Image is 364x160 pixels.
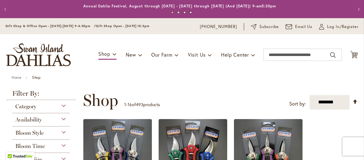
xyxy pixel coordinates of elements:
span: Shop [98,50,110,57]
button: 2 of 4 [177,11,180,14]
span: Subscribe [259,24,279,30]
span: Log In/Register [327,24,358,30]
span: 493 [136,102,143,107]
a: Annual Dahlia Festival, August through [DATE] - [DATE] through [DATE] (And [DATE]) 9-am5:30pm [83,4,276,8]
a: store logo [6,43,71,66]
p: - of products [124,100,160,110]
strong: Filter By: [6,90,76,100]
span: New [126,51,136,58]
span: 1 [124,102,126,107]
span: Bloom Style [15,130,44,136]
button: 3 of 4 [184,11,186,14]
span: Our Farm [151,51,172,58]
span: Bloom Time [15,143,45,150]
a: Log In/Register [319,24,358,30]
span: Help Center [221,51,249,58]
span: Visit Us [188,51,206,58]
label: Sort by: [289,98,306,110]
button: 4 of 4 [190,11,192,14]
button: 1 of 4 [171,11,173,14]
span: 16 [128,102,132,107]
span: Email Us [295,24,313,30]
a: Home [12,75,21,80]
strong: Shop [32,75,41,80]
span: Gift Shop Open - [DATE] 10-3pm [96,24,149,28]
span: Shop [83,91,118,110]
span: Category [15,103,36,110]
span: Availability [15,116,42,123]
a: [PHONE_NUMBER] [200,24,237,30]
a: Email Us [286,24,313,30]
span: Gift Shop & Office Open - [DATE]-[DATE] 9-4:30pm / [6,24,96,28]
button: Next [352,3,364,15]
a: Subscribe [251,24,279,30]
